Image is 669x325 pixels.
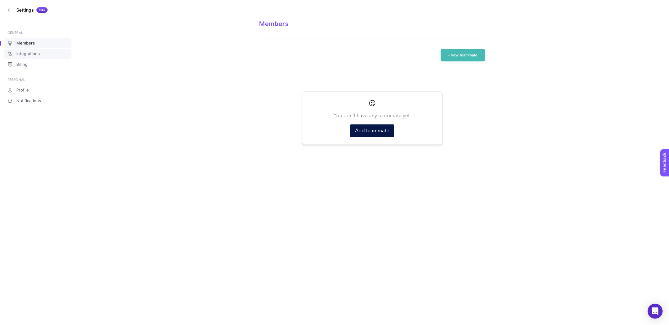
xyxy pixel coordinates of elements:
div: GENERAL [8,30,68,35]
span: Profile [16,88,29,93]
span: Free [39,8,45,12]
button: Add teammate [350,124,394,137]
h3: Settings [16,8,34,13]
span: Integrations [16,51,40,56]
span: Feedback [4,2,24,7]
a: Billing [4,60,72,70]
a: Notifications [4,96,72,106]
div: Open Intercom Messenger [648,304,663,319]
span: Notifications [16,98,41,103]
p: You don't have any teammate yet. [333,112,411,119]
a: Integrations [4,49,72,59]
div: PERSONAL [8,77,68,82]
span: Members [16,41,35,46]
button: + New Teammate [441,49,485,61]
a: Members [4,38,72,48]
div: Members [259,20,485,28]
span: Billing [16,62,28,67]
a: Profile [4,85,72,95]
